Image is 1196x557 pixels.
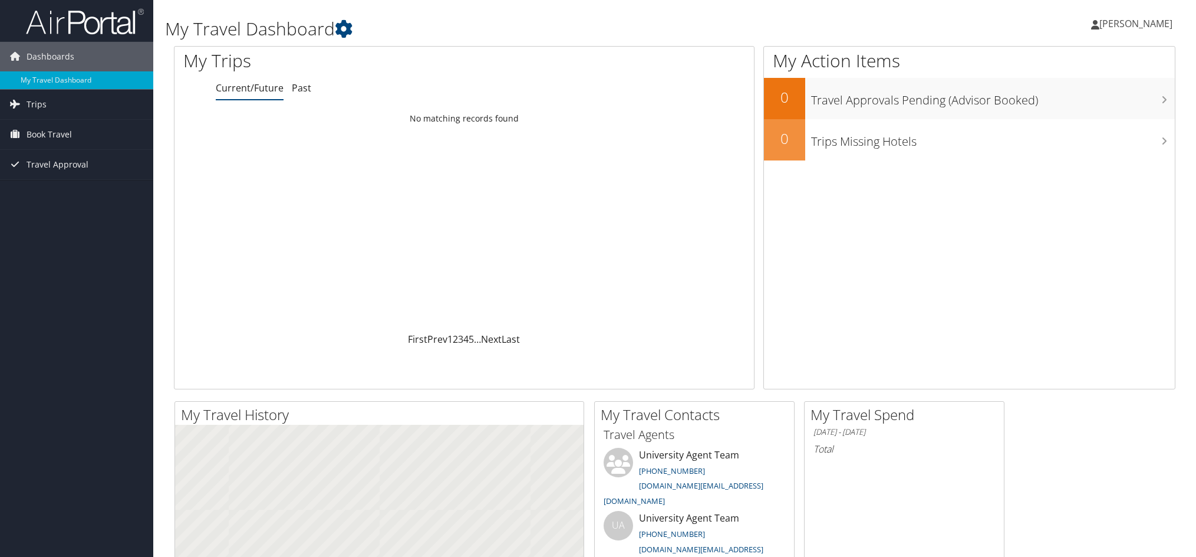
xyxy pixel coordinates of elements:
[813,427,995,438] h6: [DATE] - [DATE]
[639,466,705,476] a: [PHONE_NUMBER]
[598,448,791,511] li: University Agent Team
[639,529,705,539] a: [PHONE_NUMBER]
[27,120,72,149] span: Book Travel
[165,17,845,41] h1: My Travel Dashboard
[811,127,1175,150] h3: Trips Missing Hotels
[427,333,447,346] a: Prev
[764,78,1175,119] a: 0Travel Approvals Pending (Advisor Booked)
[458,333,463,346] a: 3
[474,333,481,346] span: …
[811,86,1175,109] h3: Travel Approvals Pending (Advisor Booked)
[764,119,1175,160] a: 0Trips Missing Hotels
[764,129,805,149] h2: 0
[469,333,474,346] a: 5
[604,480,763,506] a: [DOMAIN_NAME][EMAIL_ADDRESS][DOMAIN_NAME]
[453,333,458,346] a: 2
[408,333,427,346] a: First
[27,42,74,71] span: Dashboards
[174,108,754,129] td: No matching records found
[1091,6,1184,41] a: [PERSON_NAME]
[481,333,502,346] a: Next
[216,81,284,94] a: Current/Future
[810,405,1004,425] h2: My Travel Spend
[27,150,88,179] span: Travel Approval
[601,405,794,425] h2: My Travel Contacts
[447,333,453,346] a: 1
[1099,17,1172,30] span: [PERSON_NAME]
[604,511,633,540] div: UA
[813,443,995,456] h6: Total
[26,8,144,35] img: airportal-logo.png
[292,81,311,94] a: Past
[181,405,584,425] h2: My Travel History
[764,87,805,107] h2: 0
[463,333,469,346] a: 4
[27,90,47,119] span: Trips
[604,427,785,443] h3: Travel Agents
[764,48,1175,73] h1: My Action Items
[502,333,520,346] a: Last
[183,48,503,73] h1: My Trips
